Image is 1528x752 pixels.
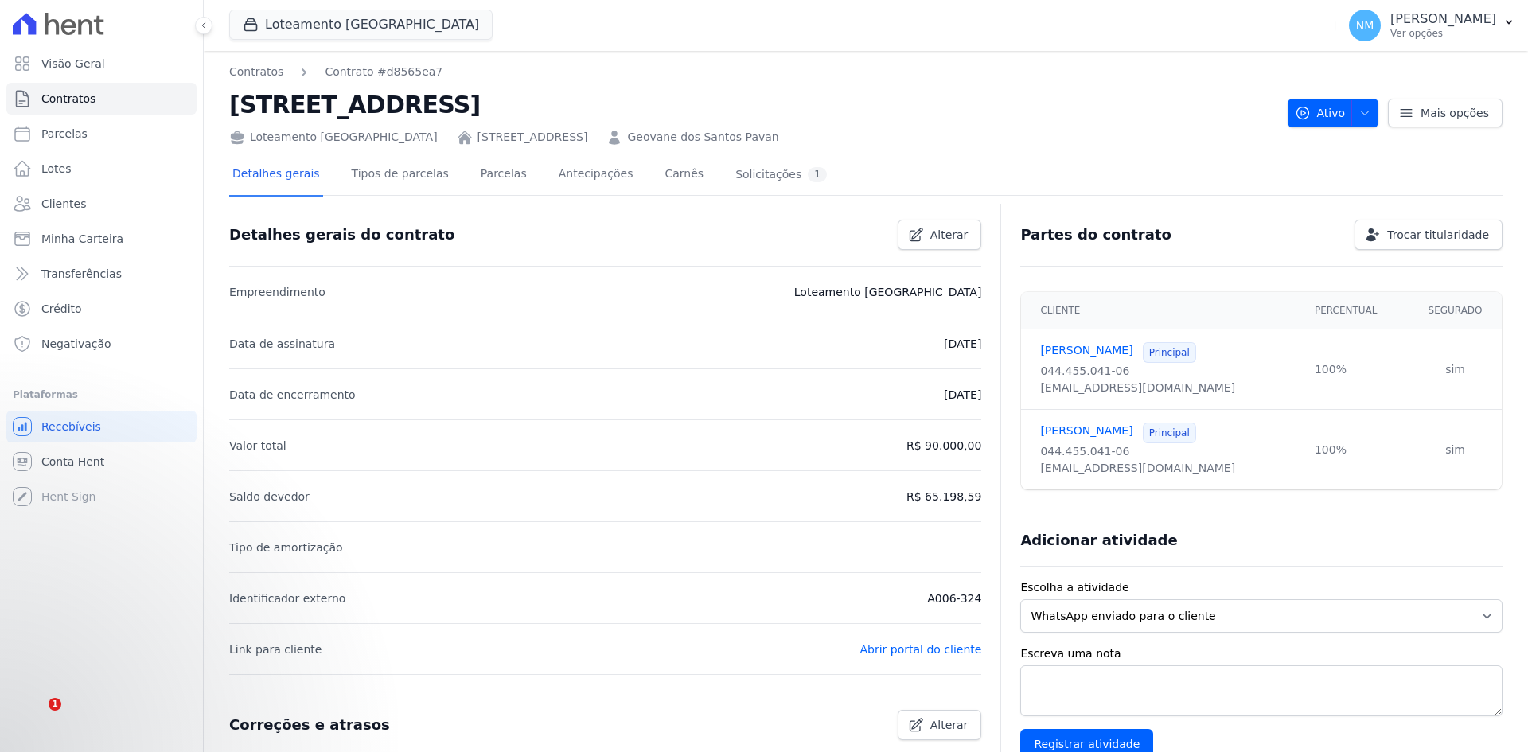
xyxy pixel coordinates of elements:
a: Clientes [6,188,197,220]
div: Loteamento [GEOGRAPHIC_DATA] [229,129,438,146]
p: A006-324 [927,589,981,608]
a: Alterar [898,220,982,250]
a: Contratos [229,64,283,80]
div: [EMAIL_ADDRESS][DOMAIN_NAME] [1040,460,1296,477]
a: Visão Geral [6,48,197,80]
span: Visão Geral [41,56,105,72]
a: Tipos de parcelas [349,154,452,197]
span: Principal [1143,342,1196,363]
a: [PERSON_NAME] [1040,423,1132,439]
h3: Partes do contrato [1020,225,1171,244]
h2: [STREET_ADDRESS] [229,87,1275,123]
p: Saldo devedor [229,487,310,506]
td: 100% [1305,329,1409,410]
h3: Adicionar atividade [1020,531,1177,550]
button: NM [PERSON_NAME] Ver opções [1336,3,1528,48]
h3: Correções e atrasos [229,715,390,734]
a: Parcelas [477,154,530,197]
span: Recebíveis [41,419,101,434]
nav: Breadcrumb [229,64,1275,80]
a: [PERSON_NAME] [1040,342,1132,359]
p: [PERSON_NAME] [1390,11,1496,27]
a: Crédito [6,293,197,325]
a: Contrato #d8565ea7 [325,64,442,80]
p: Valor total [229,436,286,455]
h3: Detalhes gerais do contrato [229,225,454,244]
p: Data de assinatura [229,334,335,353]
a: Lotes [6,153,197,185]
a: Detalhes gerais [229,154,323,197]
button: Ativo [1288,99,1379,127]
td: sim [1409,329,1502,410]
a: Abrir portal do cliente [859,643,981,656]
a: Solicitações1 [732,154,830,197]
a: Carnês [661,154,707,197]
span: Negativação [41,336,111,352]
span: Principal [1143,423,1196,443]
p: R$ 90.000,00 [906,436,981,455]
span: Ativo [1295,99,1346,127]
span: Trocar titularidade [1387,227,1489,243]
a: Recebíveis [6,411,197,442]
a: Antecipações [555,154,637,197]
div: 044.455.041-06 [1040,443,1296,460]
p: Loteamento [GEOGRAPHIC_DATA] [794,282,982,302]
a: Conta Hent [6,446,197,477]
p: [DATE] [944,385,981,404]
td: sim [1409,410,1502,490]
a: Trocar titularidade [1355,220,1503,250]
label: Escolha a atividade [1020,579,1503,596]
span: Alterar [930,717,969,733]
iframe: Intercom notifications mensagem [12,598,330,709]
a: Negativação [6,328,197,360]
p: R$ 65.198,59 [906,487,981,506]
span: Crédito [41,301,82,317]
th: Cliente [1021,292,1305,329]
p: Tipo de amortização [229,538,343,557]
span: Contratos [41,91,95,107]
div: 044.455.041-06 [1040,363,1296,380]
span: Conta Hent [41,454,104,470]
a: Geovane dos Santos Pavan [627,129,778,146]
div: Solicitações [735,167,827,182]
span: 1 [49,698,61,711]
div: Plataformas [13,385,190,404]
th: Segurado [1409,292,1502,329]
span: Parcelas [41,126,88,142]
a: Mais opções [1388,99,1503,127]
th: Percentual [1305,292,1409,329]
nav: Breadcrumb [229,64,442,80]
a: Minha Carteira [6,223,197,255]
a: Contratos [6,83,197,115]
span: Mais opções [1421,105,1489,121]
div: 1 [808,167,827,182]
a: [STREET_ADDRESS] [477,129,588,146]
span: Lotes [41,161,72,177]
iframe: Intercom live chat [16,698,54,736]
a: Parcelas [6,118,197,150]
span: Clientes [41,196,86,212]
button: Loteamento [GEOGRAPHIC_DATA] [229,10,493,40]
a: Alterar [898,710,982,740]
p: Identificador externo [229,589,345,608]
a: Transferências [6,258,197,290]
p: [DATE] [944,334,981,353]
p: Empreendimento [229,282,325,302]
p: Data de encerramento [229,385,356,404]
span: Alterar [930,227,969,243]
td: 100% [1305,410,1409,490]
p: Ver opções [1390,27,1496,40]
span: NM [1356,20,1374,31]
div: [EMAIL_ADDRESS][DOMAIN_NAME] [1040,380,1296,396]
label: Escreva uma nota [1020,645,1503,662]
span: Transferências [41,266,122,282]
span: Minha Carteira [41,231,123,247]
